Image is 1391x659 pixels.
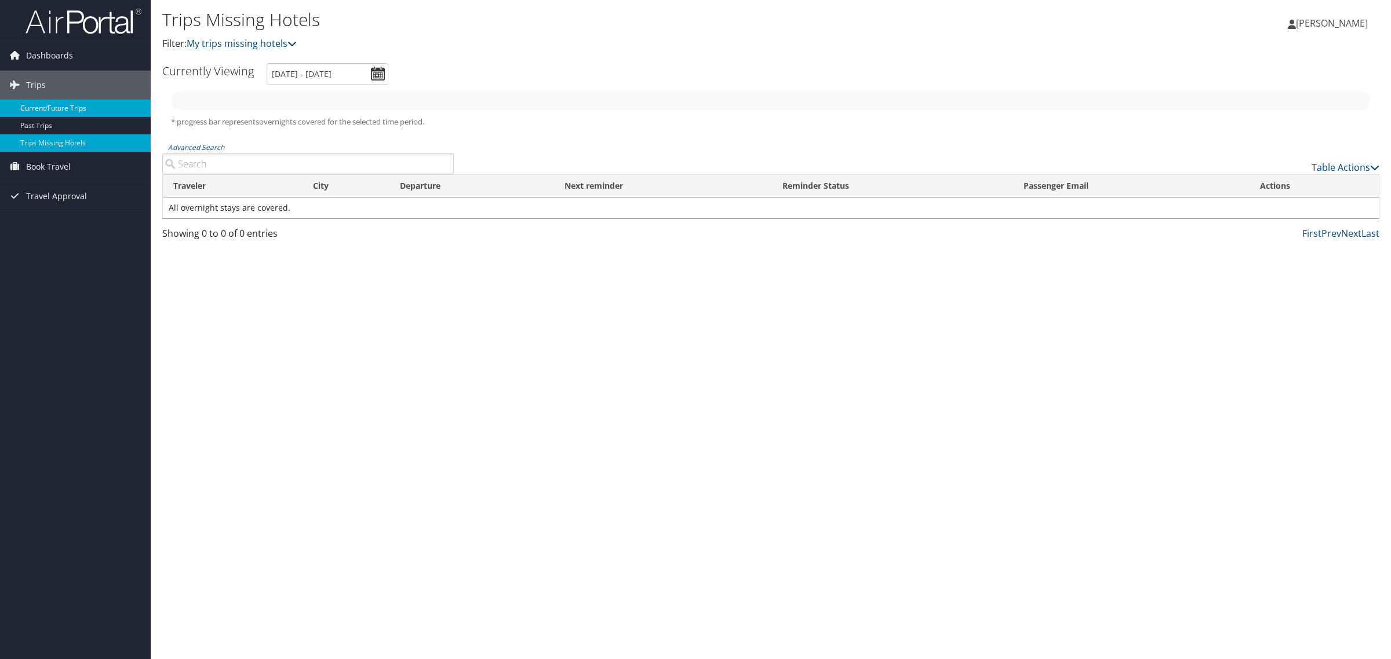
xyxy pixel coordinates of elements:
[1288,6,1379,41] a: [PERSON_NAME]
[26,182,87,211] span: Travel Approval
[171,116,1371,127] h5: * progress bar represents overnights covered for the selected time period.
[26,41,73,70] span: Dashboards
[26,152,71,181] span: Book Travel
[1341,227,1361,240] a: Next
[1312,161,1379,174] a: Table Actions
[1321,227,1341,240] a: Prev
[163,175,303,197] th: Traveler: activate to sort column ascending
[303,175,389,197] th: City: activate to sort column ascending
[162,63,254,79] h3: Currently Viewing
[26,71,46,100] span: Trips
[267,63,388,85] input: [DATE] - [DATE]
[1250,175,1379,197] th: Actions
[389,175,554,197] th: Departure: activate to sort column descending
[554,175,772,197] th: Next reminder
[162,153,454,174] input: Advanced Search
[187,37,297,50] a: My trips missing hotels
[162,226,454,246] div: Showing 0 to 0 of 0 entries
[772,175,1013,197] th: Reminder Status
[168,142,224,152] a: Advanced Search
[1361,227,1379,240] a: Last
[162,8,974,32] h1: Trips Missing Hotels
[1013,175,1250,197] th: Passenger Email: activate to sort column ascending
[1296,17,1368,30] span: [PERSON_NAME]
[1302,227,1321,240] a: First
[26,8,141,35] img: airportal-logo.png
[162,36,974,52] p: Filter:
[163,197,1379,218] td: All overnight stays are covered.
